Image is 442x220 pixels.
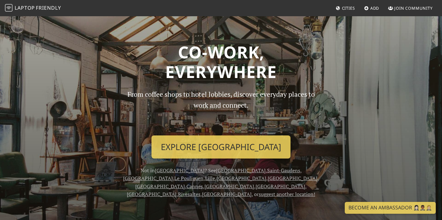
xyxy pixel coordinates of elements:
[186,183,203,190] a: Cannes
[394,5,433,11] span: Join Community
[123,167,319,198] span: Not in ? See , , , , , , , , , , , , , , or
[123,175,173,182] a: [GEOGRAPHIC_DATA]
[362,2,382,14] a: Add
[205,175,215,182] a: Lille
[259,191,315,198] a: suggest another location!
[386,2,435,14] a: Join Community
[36,4,61,11] span: Friendly
[267,167,300,174] a: Saint-Gaudens
[127,191,176,198] a: [GEOGRAPHIC_DATA]
[216,167,266,174] a: [GEOGRAPHIC_DATA]
[174,175,204,182] a: Le Pouliguen
[342,5,355,11] span: Cities
[268,175,317,182] a: [GEOGRAPHIC_DATA]
[178,191,200,198] a: Rivesaltes
[370,5,379,11] span: Add
[151,135,291,159] a: Explore [GEOGRAPHIC_DATA]
[19,42,423,82] h1: Co-work, Everywhere
[345,202,436,214] a: Become an Ambassador 🤵🏻‍♀️🤵🏾‍♂️🤵🏼‍♀️
[122,89,320,130] p: From coffee shops to hotel lobbies, discover everyday places to work and connect.
[5,3,61,14] a: LaptopFriendly LaptopFriendly
[15,4,35,11] span: Laptop
[135,183,185,190] a: [GEOGRAPHIC_DATA]
[204,183,254,190] a: [GEOGRAPHIC_DATA]
[155,167,204,174] a: [GEOGRAPHIC_DATA]
[333,2,358,14] a: Cities
[217,175,266,182] a: [GEOGRAPHIC_DATA]
[202,191,252,198] a: [GEOGRAPHIC_DATA]
[256,183,305,190] a: [GEOGRAPHIC_DATA]
[5,4,12,12] img: LaptopFriendly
